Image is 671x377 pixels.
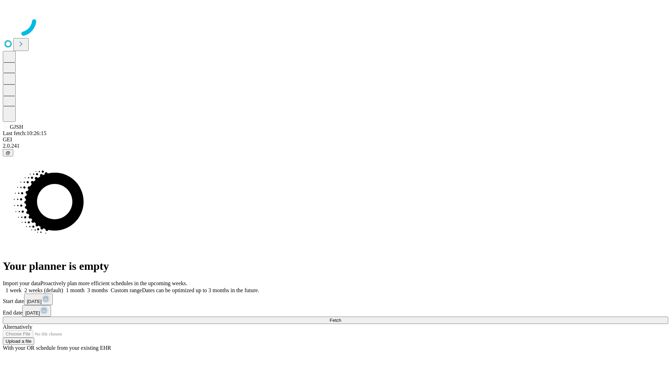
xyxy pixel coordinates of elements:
[3,345,111,351] span: With your OR schedule from your existing EHR
[3,136,668,143] div: GEI
[3,143,668,149] div: 2.0.241
[3,317,668,324] button: Fetch
[3,280,41,286] span: Import your data
[41,280,187,286] span: Proactively plan more efficient schedules in the upcoming weeks.
[330,318,341,323] span: Fetch
[66,287,85,293] span: 1 month
[3,324,32,330] span: Alternatively
[142,287,259,293] span: Dates can be optimized up to 3 months in the future.
[3,149,13,156] button: @
[87,287,108,293] span: 3 months
[27,299,42,304] span: [DATE]
[10,124,23,130] span: GJSH
[25,310,40,316] span: [DATE]
[3,130,46,136] span: Last fetch: 10:26:15
[3,294,668,305] div: Start date
[3,260,668,273] h1: Your planner is empty
[22,305,51,317] button: [DATE]
[3,305,668,317] div: End date
[3,338,34,345] button: Upload a file
[24,287,63,293] span: 2 weeks (default)
[6,287,22,293] span: 1 week
[111,287,142,293] span: Custom range
[6,150,10,155] span: @
[24,294,53,305] button: [DATE]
